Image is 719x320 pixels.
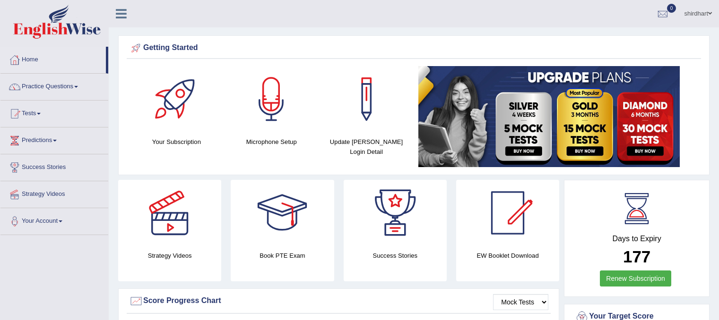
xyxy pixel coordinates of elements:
h4: Success Stories [344,251,447,261]
h4: Microphone Setup [229,137,314,147]
div: Score Progress Chart [129,294,548,308]
a: Predictions [0,127,108,151]
h4: Strategy Videos [118,251,221,261]
a: Tests [0,101,108,124]
span: 0 [667,4,676,13]
h4: Update [PERSON_NAME] Login Detail [324,137,409,157]
img: small5.jpg [418,66,680,167]
a: Renew Subscription [600,270,671,286]
a: Practice Questions [0,74,108,97]
h4: Book PTE Exam [231,251,334,261]
b: 177 [623,247,650,266]
div: Getting Started [129,41,699,55]
a: Home [0,47,106,70]
h4: Your Subscription [134,137,219,147]
h4: EW Booklet Download [456,251,559,261]
a: Your Account [0,208,108,232]
h4: Days to Expiry [575,235,699,243]
a: Strategy Videos [0,181,108,205]
a: Success Stories [0,154,108,178]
